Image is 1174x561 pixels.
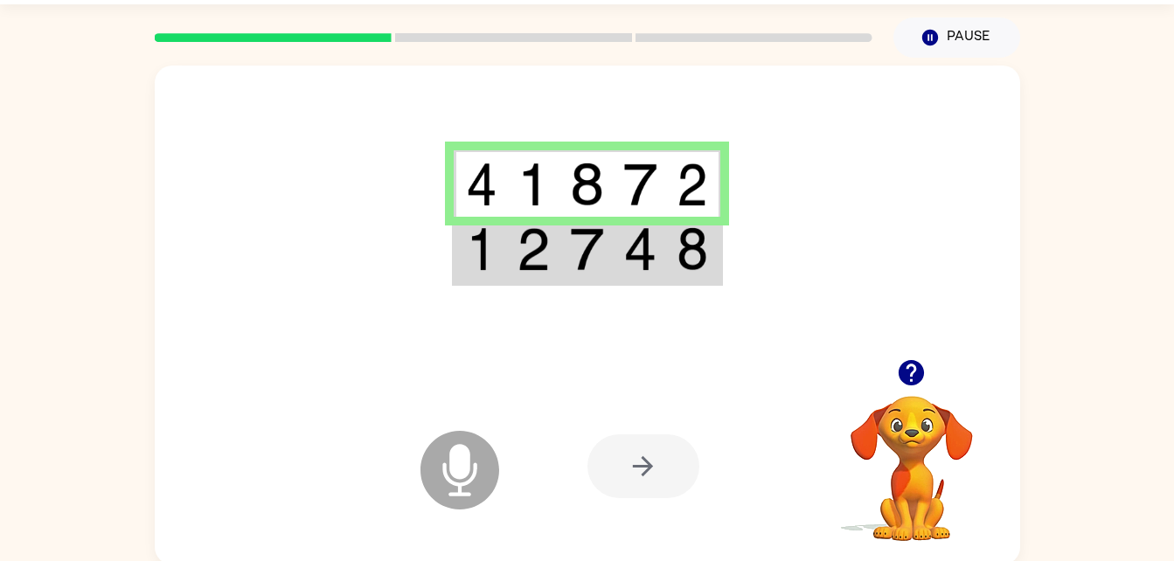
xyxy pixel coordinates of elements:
[517,163,550,206] img: 1
[517,227,550,271] img: 2
[623,163,656,206] img: 7
[824,369,999,544] video: Your browser must support playing .mp4 files to use Literably. Please try using another browser.
[570,163,603,206] img: 8
[466,163,497,206] img: 4
[466,227,497,271] img: 1
[893,17,1020,58] button: Pause
[677,163,708,206] img: 2
[570,227,603,271] img: 7
[677,227,708,271] img: 8
[623,227,656,271] img: 4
